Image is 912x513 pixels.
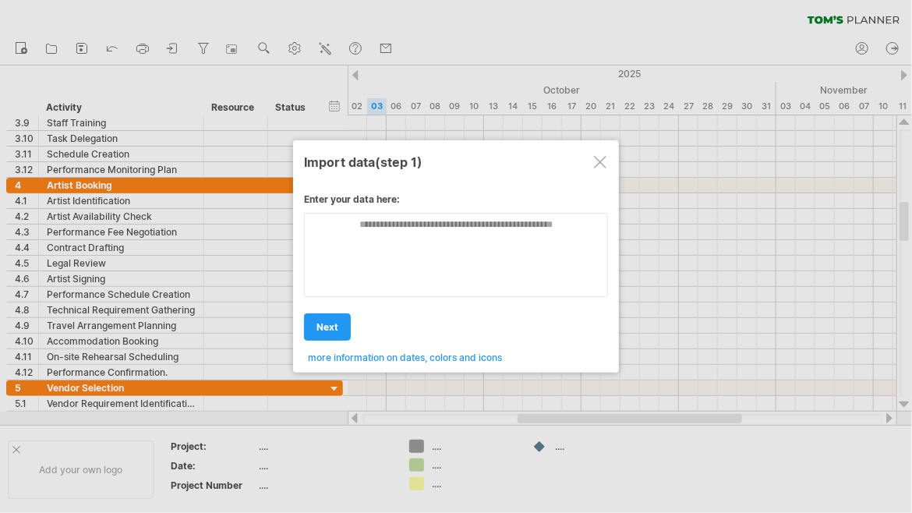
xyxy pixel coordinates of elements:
[308,352,502,363] span: more information on dates, colors and icons
[304,313,351,341] a: next
[304,147,608,175] div: Import data
[304,193,608,213] div: Enter your data here:
[316,321,338,333] span: next
[375,154,422,170] span: (step 1)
